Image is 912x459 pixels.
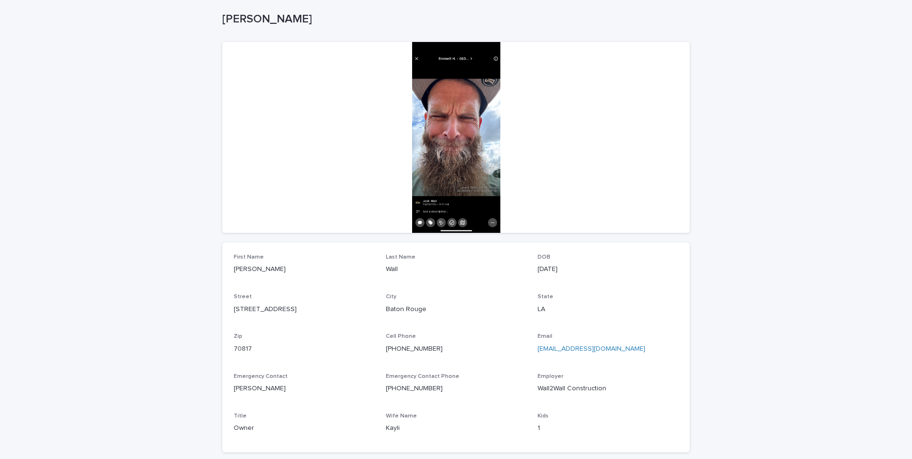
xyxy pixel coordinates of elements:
p: 70817 [234,344,374,354]
span: Employer [538,374,563,379]
span: Kids [538,413,549,419]
p: Kayli [386,423,527,433]
p: [PERSON_NAME] [234,384,374,394]
p: LA [538,304,678,314]
span: First Name [234,254,264,260]
p: Wall2Wall Construction [538,384,678,394]
p: 1 [538,423,678,433]
span: State [538,294,553,300]
p: Wall [386,264,527,274]
span: Cell Phone [386,334,416,339]
p: Baton Rouge [386,304,527,314]
p: Owner [234,423,374,433]
span: Title [234,413,247,419]
a: [PHONE_NUMBER] [386,385,443,392]
p: [PERSON_NAME] [222,12,686,26]
span: City [386,294,396,300]
span: Last Name [386,254,415,260]
span: DOB [538,254,550,260]
p: [DATE] [538,264,678,274]
span: Wife Name [386,413,417,419]
span: Zip [234,334,242,339]
span: Email [538,334,552,339]
a: [EMAIL_ADDRESS][DOMAIN_NAME] [538,345,645,352]
span: Street [234,294,252,300]
p: [PERSON_NAME] [234,264,374,274]
p: [STREET_ADDRESS] [234,304,374,314]
a: [PHONE_NUMBER] [386,345,443,352]
span: Emergency Contact [234,374,288,379]
span: Emergency Contact Phone [386,374,459,379]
